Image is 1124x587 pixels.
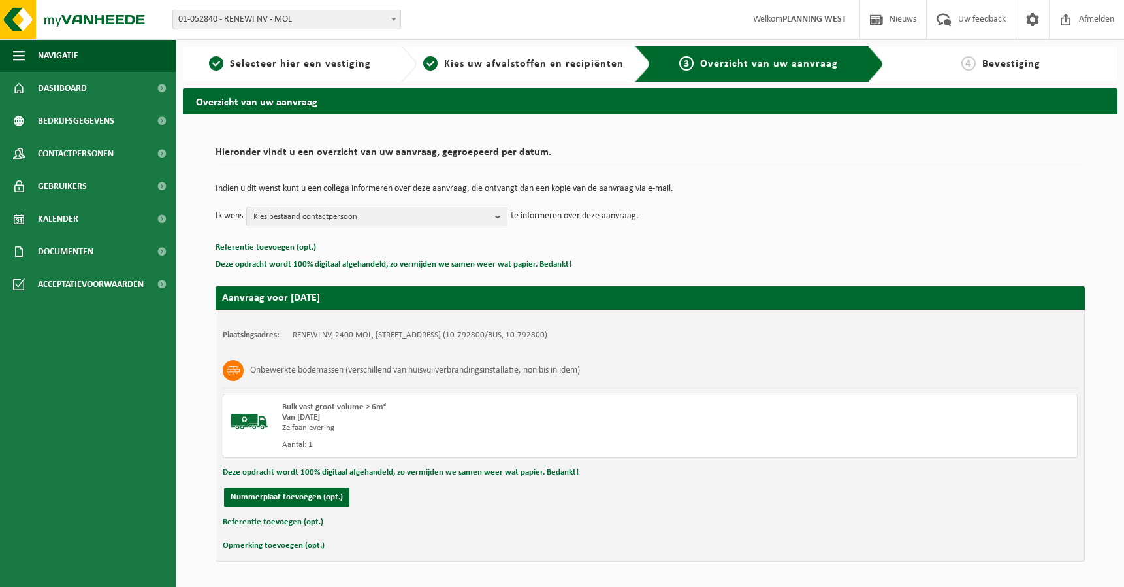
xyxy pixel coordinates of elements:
span: Bedrijfsgegevens [38,105,114,137]
h3: Onbewerkte bodemassen (verschillend van huisvuilverbrandingsinstallatie, non bis in idem) [250,360,580,381]
strong: Aanvraag voor [DATE] [222,293,320,303]
span: 4 [961,56,976,71]
td: RENEWI NV, 2400 MOL, [STREET_ADDRESS] (10-792800/BUS, 10-792800) [293,330,547,341]
span: 2 [423,56,438,71]
span: 1 [209,56,223,71]
span: Contactpersonen [38,137,114,170]
strong: PLANNING WEST [782,14,846,24]
button: Referentie toevoegen (opt.) [216,239,316,256]
span: Bevestiging [982,59,1040,69]
span: Kalender [38,203,78,235]
span: 3 [679,56,694,71]
img: BL-SO-LV.png [230,402,269,441]
span: Documenten [38,235,93,268]
span: Selecteer hier een vestiging [230,59,371,69]
span: 01-052840 - RENEWI NV - MOL [173,10,400,29]
button: Kies bestaand contactpersoon [246,207,507,226]
span: Kies uw afvalstoffen en recipiënten [444,59,624,69]
a: 1Selecteer hier een vestiging [189,56,391,72]
span: Bulk vast groot volume > 6m³ [282,403,386,411]
h2: Hieronder vindt u een overzicht van uw aanvraag, gegroepeerd per datum. [216,147,1085,165]
button: Deze opdracht wordt 100% digitaal afgehandeld, zo vermijden we samen weer wat papier. Bedankt! [216,256,571,273]
span: Overzicht van uw aanvraag [700,59,838,69]
p: te informeren over deze aanvraag. [511,207,639,226]
span: Acceptatievoorwaarden [38,268,144,301]
h2: Overzicht van uw aanvraag [183,88,1117,114]
span: Dashboard [38,72,87,105]
div: Aantal: 1 [282,440,703,450]
span: Kies bestaand contactpersoon [253,207,490,227]
button: Deze opdracht wordt 100% digitaal afgehandeld, zo vermijden we samen weer wat papier. Bedankt! [223,464,579,481]
span: 01-052840 - RENEWI NV - MOL [172,10,401,29]
button: Opmerking toevoegen (opt.) [223,537,325,554]
div: Zelfaanlevering [282,423,703,433]
span: Gebruikers [38,170,87,203]
a: 2Kies uw afvalstoffen en recipiënten [423,56,624,72]
p: Indien u dit wenst kunt u een collega informeren over deze aanvraag, die ontvangt dan een kopie v... [216,184,1085,193]
span: Navigatie [38,39,78,72]
strong: Plaatsingsadres: [223,331,280,339]
p: Ik wens [216,207,243,226]
button: Nummerplaat toevoegen (opt.) [224,488,349,507]
strong: Van [DATE] [282,413,320,422]
button: Referentie toevoegen (opt.) [223,514,323,531]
